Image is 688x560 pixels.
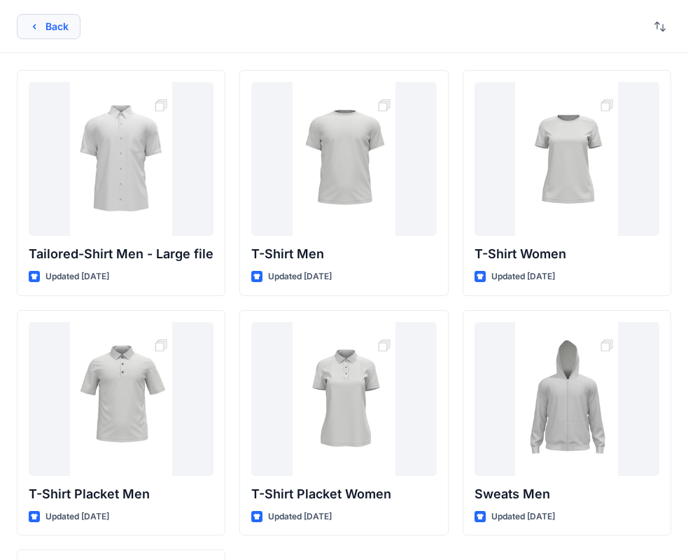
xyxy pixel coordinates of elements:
[29,82,213,236] a: Tailored-Shirt Men - Large file
[45,269,109,284] p: Updated [DATE]
[45,510,109,524] p: Updated [DATE]
[17,14,80,39] button: Back
[475,82,659,236] a: T-Shirt Women
[491,269,555,284] p: Updated [DATE]
[475,322,659,476] a: Sweats Men
[475,484,659,504] p: Sweats Men
[268,269,332,284] p: Updated [DATE]
[475,244,659,264] p: T-Shirt Women
[251,484,436,504] p: T-Shirt Placket Women
[29,484,213,504] p: T-Shirt Placket Men
[251,82,436,236] a: T-Shirt Men
[29,244,213,264] p: Tailored-Shirt Men - Large file
[251,244,436,264] p: T-Shirt Men
[491,510,555,524] p: Updated [DATE]
[251,322,436,476] a: T-Shirt Placket Women
[29,322,213,476] a: T-Shirt Placket Men
[268,510,332,524] p: Updated [DATE]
